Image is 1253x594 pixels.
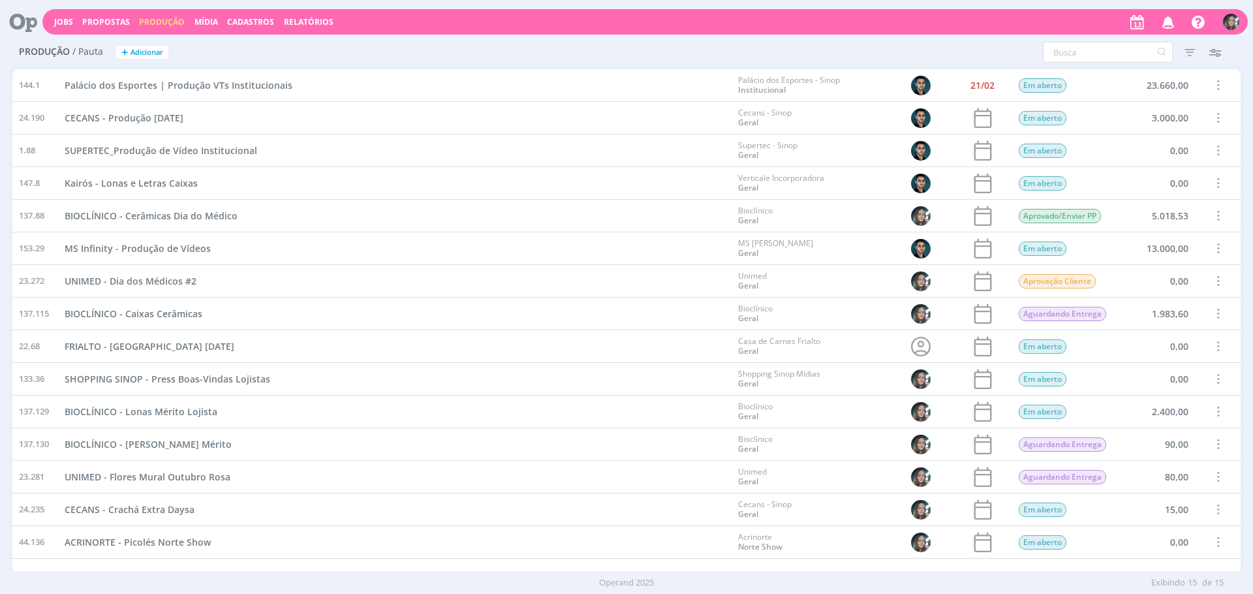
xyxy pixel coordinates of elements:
[12,559,1241,591] div: - - -
[911,533,931,552] img: A
[1019,78,1066,93] span: Em aberto
[1117,526,1195,558] div: 0,00
[82,16,130,27] span: Propostas
[65,242,211,255] a: MS Infinity - Produção de Vídeos
[1188,576,1197,589] span: 15
[65,274,196,288] a: UNIMED - Dia dos Médicos #2
[131,48,163,57] span: Adicionar
[911,402,931,422] img: A
[1117,363,1195,395] div: 0,00
[116,46,168,59] button: +Adicionar
[738,76,840,95] div: Palácio dos Esportes - Sinop
[738,541,782,552] a: Norte Show
[19,340,40,353] span: 22.68
[65,340,234,352] span: FRIALTO - [GEOGRAPHIC_DATA] [DATE]
[1214,576,1224,589] span: 15
[19,210,44,223] span: 137.88
[738,215,758,226] a: Geral
[1117,461,1195,493] div: 80,00
[1117,167,1195,199] div: 0,00
[19,112,44,125] span: 24.190
[738,174,824,193] div: Verticale Incorporadora
[1019,339,1066,354] span: Em aberto
[65,372,270,386] a: SHOPPING SINOP - Press Boas-Vindas Lojistas
[1019,372,1066,386] span: Em aberto
[65,438,232,450] span: BIOCLÍNICO - [PERSON_NAME] Mérito
[19,177,40,190] span: 147.8
[1019,470,1106,484] span: Aguardando Entrega
[1117,493,1195,525] div: 15,00
[194,16,218,27] a: Mídia
[78,17,134,27] button: Propostas
[65,535,211,549] a: ACRINORTE - Picolés Norte Show
[191,17,222,27] button: Mídia
[738,239,813,258] div: MS [PERSON_NAME]
[738,182,758,193] a: Geral
[1222,10,1240,33] button: A
[911,304,931,324] img: A
[1117,69,1195,101] div: 23.660,00
[65,144,257,157] a: SUPERTEC_Produção de Vídeo Institucional
[65,112,183,124] span: CECANS - Produção [DATE]
[19,46,70,57] span: Produção
[223,17,278,27] button: Cadastros
[911,435,931,454] img: A
[65,339,234,353] a: FRIALTO - [GEOGRAPHIC_DATA] [DATE]
[911,467,931,487] img: A
[65,242,211,255] span: MS Infinity - Produção de Vídeos
[1019,242,1066,256] span: Em aberto
[1019,176,1066,191] span: Em aberto
[1019,535,1066,550] span: Em aberto
[911,369,931,389] img: A
[1117,298,1195,330] div: 1.983,60
[1117,396,1195,428] div: 2.400,00
[65,405,217,418] span: BIOCLÍNICO - Lonas Mérito Lojista
[738,411,758,422] a: Geral
[280,17,337,27] button: Relatórios
[1202,576,1212,589] span: de
[911,272,931,291] img: A
[738,337,820,356] div: Casa de Carnes Frialto
[1019,437,1106,452] span: Aguardando Entrega
[1019,307,1106,321] span: Aguardando Entrega
[738,369,820,388] div: Shopping Sinop Mídias
[738,476,758,487] a: Geral
[1117,134,1195,166] div: 0,00
[1019,209,1101,223] span: Aprovado/Enviar PP
[738,467,767,486] div: Unimed
[911,76,931,95] img: J
[19,438,49,451] span: 137.130
[19,373,44,386] span: 133.36
[1151,576,1185,589] span: Exibindo
[284,16,333,27] a: Relatórios
[65,307,202,320] a: BIOCLÍNICO - Caixas Cerâmicas
[19,405,49,418] span: 137.129
[738,304,773,323] div: Bioclínico
[19,79,40,92] span: 144.1
[1117,265,1195,297] div: 0,00
[65,536,211,548] span: ACRINORTE - Picolés Norte Show
[738,149,758,161] a: Geral
[911,500,931,520] img: A
[738,117,758,128] a: Geral
[65,275,196,287] span: UNIMED - Dia dos Médicos #2
[50,17,77,27] button: Jobs
[1019,274,1096,289] span: Aprovação Cliente
[65,111,183,125] a: CECANS - Produção [DATE]
[911,239,931,258] img: J
[970,81,995,90] div: 21/02
[139,16,185,27] a: Produção
[911,174,931,193] img: J
[65,437,232,451] a: BIOCLÍNICO - [PERSON_NAME] Mérito
[738,108,792,127] div: Cecans - Sinop
[1043,42,1173,63] input: Busca
[738,247,758,258] a: Geral
[738,508,758,520] a: Geral
[738,280,758,291] a: Geral
[135,17,189,27] button: Produção
[65,79,292,91] span: Palácio dos Esportes | Produção VTs Institucionais
[738,141,797,160] div: Supertec - Sinop
[738,345,758,356] a: Geral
